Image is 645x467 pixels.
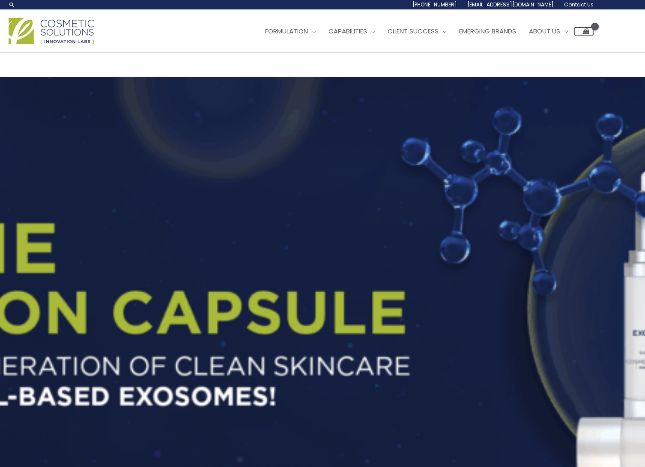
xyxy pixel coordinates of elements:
[523,18,574,44] a: About Us
[322,18,381,44] a: Capabilities
[467,1,554,8] span: [EMAIL_ADDRESS][DOMAIN_NAME]
[388,27,439,36] span: Client Success
[259,18,322,44] a: Formulation
[252,18,594,44] nav: Site Navigation
[328,27,367,36] span: Capabilities
[381,18,453,44] a: Client Success
[529,27,560,36] span: About Us
[265,27,308,36] span: Formulation
[412,1,457,8] span: [PHONE_NUMBER]
[9,1,15,8] a: Search icon link
[459,27,516,36] span: Emerging Brands
[9,18,94,44] img: Cosmetic Solutions Logo
[453,18,523,44] a: Emerging Brands
[564,1,594,8] span: Contact Us
[574,27,594,36] a: View Shopping Cart, empty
